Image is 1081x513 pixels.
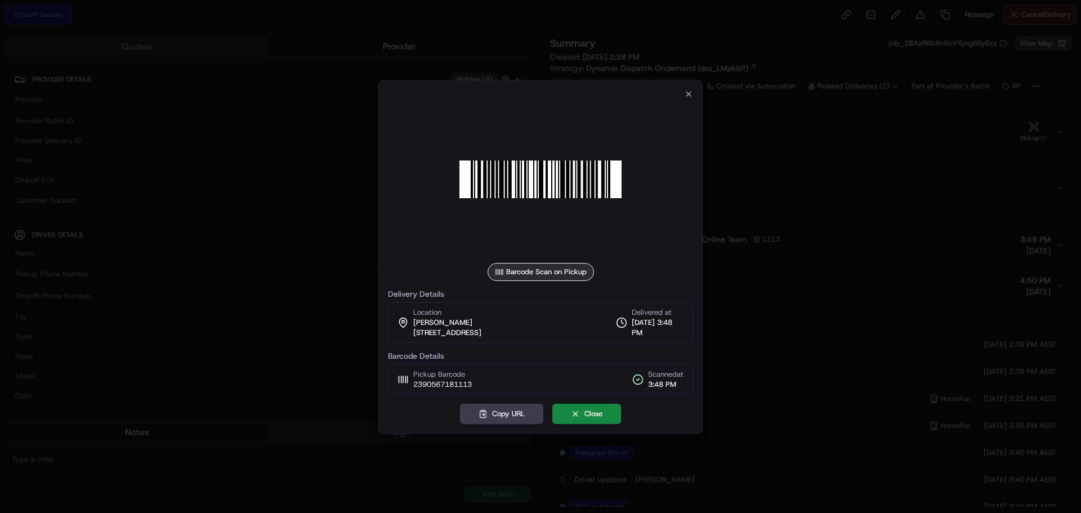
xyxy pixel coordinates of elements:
[38,119,142,128] div: We're available if you need us!
[11,108,32,128] img: 1736555255976-a54dd68f-1ca7-489b-9aae-adbdc363a1c4
[632,318,684,338] span: [DATE] 3:48 PM
[460,404,543,424] button: Copy URL
[552,404,621,424] button: Close
[413,328,481,338] span: [STREET_ADDRESS]
[413,318,472,328] span: [PERSON_NAME]
[11,11,34,34] img: Nash
[29,73,186,84] input: Clear
[79,190,136,199] a: Powered byPylon
[38,108,185,119] div: Start new chat
[11,164,20,173] div: 📗
[106,163,181,175] span: API Documentation
[11,45,205,63] p: Welcome 👋
[648,369,684,380] span: Scanned at
[632,307,684,318] span: Delivered at
[95,164,104,173] div: 💻
[388,352,693,360] label: Barcode Details
[488,263,594,281] div: Barcode Scan on Pickup
[112,191,136,199] span: Pylon
[413,369,472,380] span: Pickup Barcode
[413,380,472,390] span: 2390567181113
[413,307,441,318] span: Location
[648,380,684,390] span: 3:48 PM
[7,159,91,179] a: 📗Knowledge Base
[388,290,693,298] label: Delivery Details
[459,99,622,261] img: barcode_scan_on_pickup image
[91,159,185,179] a: 💻API Documentation
[191,111,205,124] button: Start new chat
[23,163,86,175] span: Knowledge Base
